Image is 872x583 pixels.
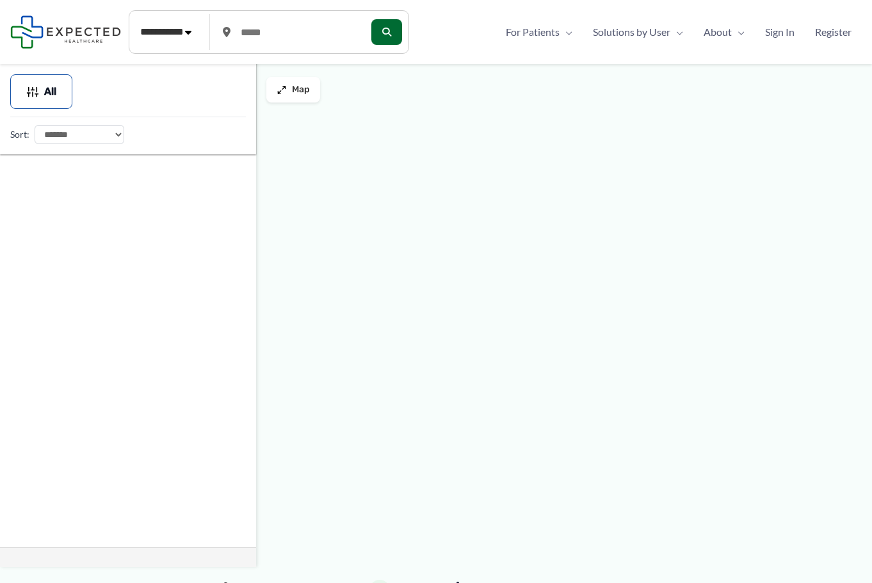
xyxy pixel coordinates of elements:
span: Map [292,85,310,95]
span: Menu Toggle [670,22,683,42]
label: Sort: [10,126,29,143]
span: Register [815,22,852,42]
a: Sign In [755,22,805,42]
button: Map [266,77,320,103]
span: Solutions by User [593,22,670,42]
a: AboutMenu Toggle [693,22,755,42]
a: Solutions by UserMenu Toggle [583,22,693,42]
span: All [44,87,56,96]
span: Menu Toggle [732,22,745,42]
a: For PatientsMenu Toggle [496,22,583,42]
img: Maximize [277,85,287,95]
a: Register [805,22,862,42]
button: All [10,74,72,109]
span: Sign In [765,22,795,42]
img: Expected Healthcare Logo - side, dark font, small [10,15,121,48]
img: Filter [26,85,39,98]
span: About [704,22,732,42]
span: For Patients [506,22,560,42]
span: Menu Toggle [560,22,572,42]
